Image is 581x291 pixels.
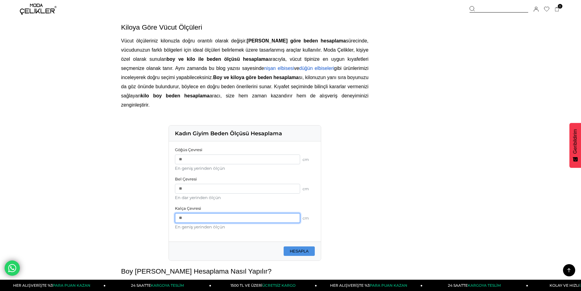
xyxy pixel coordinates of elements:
a: 1500 TL VE ÜZERİÜCRETSİZ KARGO [211,280,317,291]
a: 0 [555,7,559,12]
span: PARA PUAN KAZAN [53,283,90,288]
b: kilo boy beden hesaplama [141,93,210,98]
span: PARA PUAN KAZAN [370,283,407,288]
b: boy ve kilo ile beden ölçüsü hesaplama [166,56,268,62]
div: En geniş yerinden ölçün [175,224,315,229]
label: Kalça Çevresi [175,206,315,211]
a: düğün elbiseleri [299,66,334,71]
span: Geribildirim [572,129,578,154]
span: KARGOYA TESLİM [468,283,501,288]
span: ÜCRETSİZ KARGO [262,283,296,288]
span: 0 [558,4,562,9]
a: nişan elbisesi [264,66,294,71]
span: cm [303,216,315,220]
span: KARGOYA TESLİM [151,283,184,288]
label: Bel Çevresi [175,177,315,181]
div: En geniş yerinden ölçün [175,166,315,171]
span: Boy [PERSON_NAME] Hesaplama Nasıl Yapılır? [121,267,272,275]
button: HESAPLA [284,246,315,256]
div: En dar yerinden ölçün [175,195,315,200]
span: Vücut ölçüleriniz kilonuzla doğru orantılı olarak değişir. sürecinde, vücudunuzun farklı bölgeler... [121,38,369,107]
span: cm [303,187,315,191]
span: cm [303,157,315,162]
a: 24 SAATTEKARGOYA TESLİM [423,280,528,291]
div: Kadın Giyim Beden Ölçüsü Hesaplama [169,125,321,141]
b: [PERSON_NAME] göre beden hesaplama [247,38,346,43]
img: logo [20,4,56,15]
label: Göğüs Çevresi [175,147,315,152]
span: Kiloya Göre Vücut Ölçüleri [121,23,202,31]
a: 24 SAATTEKARGOYA TESLİM [106,280,211,291]
button: Geribildirim - Show survey [569,123,581,168]
a: HER ALIŞVERİŞTE %3PARA PUAN KAZAN [317,280,423,291]
b: Boy ve kiloya göre beden hesaplama [213,75,299,80]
